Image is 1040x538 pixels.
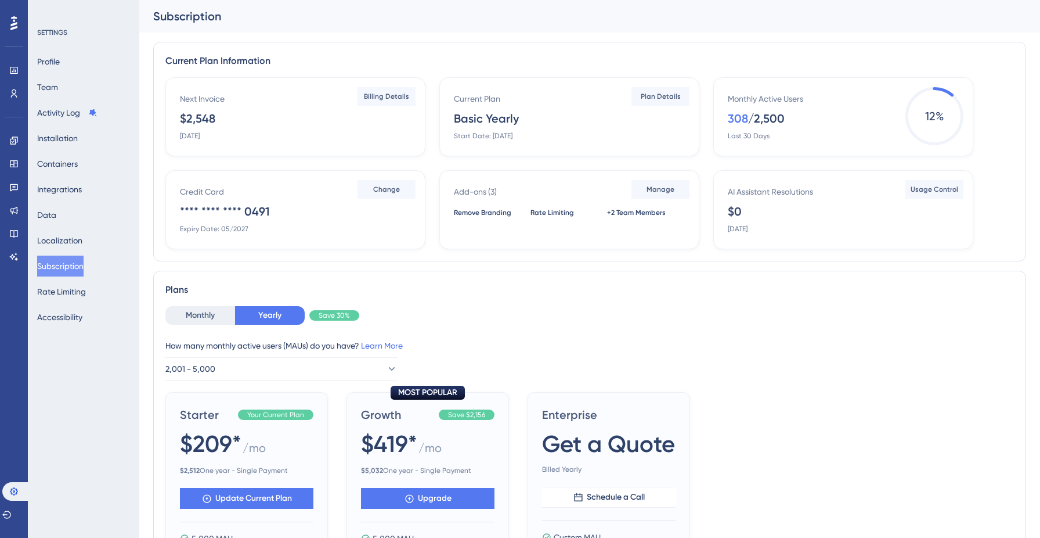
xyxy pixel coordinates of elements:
button: Yearly [235,306,305,325]
button: Localization [37,230,82,251]
span: Change [373,185,400,194]
div: Credit Card [180,185,224,199]
div: SETTINGS [37,28,131,37]
b: $ 5,032 [361,467,383,475]
span: Your Current Plan [247,410,304,419]
span: Enterprise [542,407,676,423]
div: +2 Team Members [607,208,667,217]
span: One year - Single Payment [361,466,494,475]
button: Billing Details [358,87,416,106]
b: $ 2,512 [180,467,200,475]
button: Manage [631,180,689,199]
div: Add-ons ( 3 ) [454,185,497,199]
div: Monthly Active Users [728,92,803,106]
div: Last 30 Days [728,131,770,141]
button: Plan Details [631,87,689,106]
div: Start Date: [DATE] [454,131,512,141]
div: MOST POPULAR [391,386,465,400]
button: Rate Limiting [37,281,86,302]
span: $209* [180,428,241,460]
span: Update Current Plan [215,492,292,505]
span: Upgrade [418,492,452,505]
span: Save $2,156 [448,410,485,419]
span: Save 30% [319,311,350,320]
button: Data [37,205,56,225]
span: One year - Single Payment [180,466,313,475]
div: Subscription [153,8,997,24]
div: [DATE] [728,224,748,234]
span: 12 % [905,87,963,145]
button: Profile [37,51,60,72]
button: Update Current Plan [180,488,313,509]
span: Manage [647,185,674,194]
button: Team [37,77,58,98]
div: 308 [728,110,748,127]
div: $0 [728,203,742,220]
div: Plans [165,283,1014,297]
div: Rate Limiting [530,208,591,217]
button: Schedule a Call [542,487,676,508]
div: AI Assistant Resolutions [728,185,813,199]
div: How many monthly active users (MAUs) do you have? [165,339,1014,353]
div: Expiry Date: 05/2027 [180,224,248,234]
div: / 2,500 [748,110,785,127]
span: Growth [361,407,434,423]
span: Billing Details [364,92,409,101]
span: Starter [180,407,233,423]
span: Schedule a Call [587,490,645,504]
button: Installation [37,128,78,149]
button: Usage Control [905,180,963,199]
button: Upgrade [361,488,494,509]
button: Activity Log [37,102,98,123]
button: Monthly [165,306,235,325]
span: $419* [361,428,417,460]
button: Integrations [37,179,82,200]
a: Learn More [361,341,403,350]
span: Billed Yearly [542,465,676,474]
div: Basic Yearly [454,110,519,127]
div: Next Invoice [180,92,225,106]
button: Subscription [37,256,84,277]
div: Remove Branding [454,208,514,217]
span: Plan Details [641,92,681,101]
div: [DATE] [180,131,200,141]
span: 2,001 - 5,000 [165,362,215,376]
div: Current Plan [454,92,500,106]
button: Change [358,180,416,199]
span: Usage Control [911,185,958,194]
button: Accessibility [37,307,82,328]
span: Get a Quote [542,428,675,460]
div: $2,548 [180,110,215,127]
div: Current Plan Information [165,54,1014,68]
button: Containers [37,153,78,174]
button: 2,001 - 5,000 [165,357,398,381]
span: / mo [243,440,266,461]
span: / mo [418,440,442,461]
